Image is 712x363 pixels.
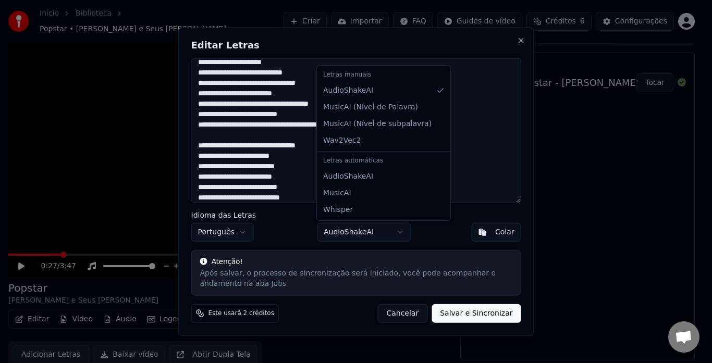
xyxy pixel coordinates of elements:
[319,68,448,82] div: Letras manuais
[323,205,353,215] span: Whisper
[323,102,418,112] span: MusicAI ( Nível de Palavra )
[323,119,432,129] span: MusicAI ( Nível de subpalavra )
[323,135,361,146] span: Wav2Vec2
[319,154,448,168] div: Letras automáticas
[323,171,373,182] span: AudioShakeAI
[323,188,351,198] span: MusicAI
[323,85,373,96] span: AudioShakeAI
